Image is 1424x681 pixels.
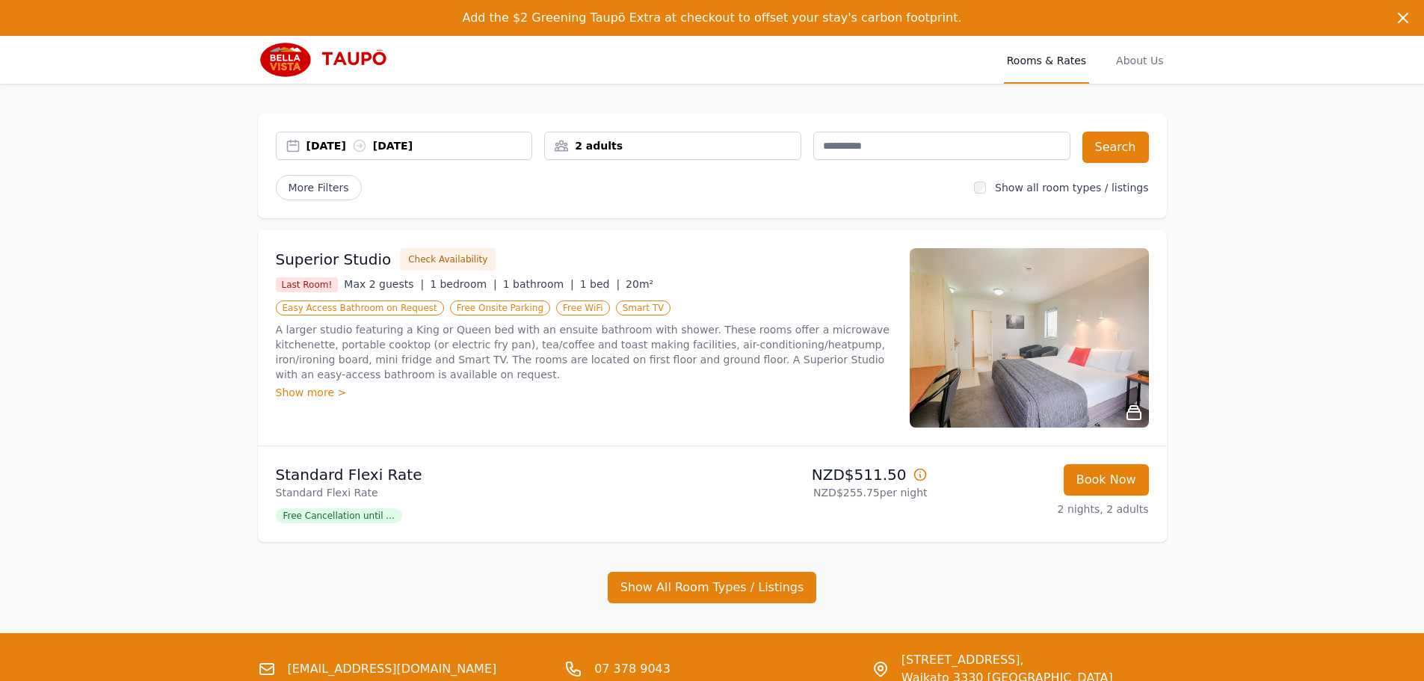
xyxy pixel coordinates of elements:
span: 20m² [626,278,653,290]
a: Rooms & Rates [1004,36,1089,84]
span: Free WiFi [556,301,610,315]
span: Smart TV [616,301,671,315]
span: [STREET_ADDRESS], [901,651,1113,669]
div: 2 adults [545,138,801,153]
img: Bella Vista Taupo [258,42,402,78]
span: Free Onsite Parking [450,301,550,315]
div: [DATE] [DATE] [306,138,532,153]
a: [EMAIL_ADDRESS][DOMAIN_NAME] [288,660,497,678]
p: Standard Flexi Rate [276,485,706,500]
p: Standard Flexi Rate [276,464,706,485]
span: Add the $2 Greening Taupō Extra at checkout to offset your stay's carbon footprint. [462,10,961,25]
button: Show All Room Types / Listings [608,572,817,603]
a: About Us [1113,36,1166,84]
h3: Superior Studio [276,249,392,270]
span: More Filters [276,175,362,200]
span: 1 bedroom | [430,278,497,290]
span: Easy Access Bathroom on Request [276,301,444,315]
a: 07 378 9043 [594,660,671,678]
p: NZD$255.75 per night [718,485,928,500]
p: 2 nights, 2 adults [940,502,1149,517]
button: Check Availability [400,248,496,271]
p: NZD$511.50 [718,464,928,485]
button: Book Now [1064,464,1149,496]
span: Last Room! [276,277,339,292]
span: Max 2 guests | [344,278,424,290]
p: A larger studio featuring a King or Queen bed with an ensuite bathroom with shower. These rooms o... [276,322,892,382]
span: 1 bathroom | [503,278,574,290]
div: Show more > [276,385,892,400]
span: 1 bed | [580,278,620,290]
span: Free Cancellation until ... [276,508,402,523]
button: Search [1082,132,1149,163]
label: Show all room types / listings [995,182,1148,194]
